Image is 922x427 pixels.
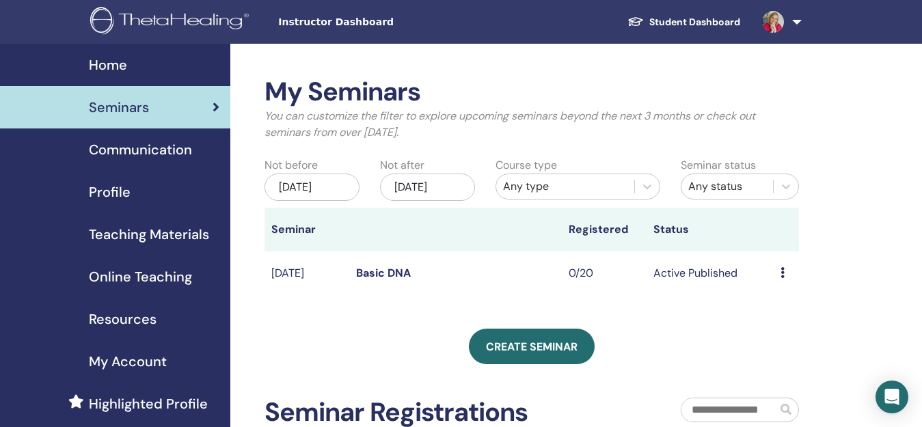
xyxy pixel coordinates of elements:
td: Active Published [647,251,774,296]
label: Not before [265,157,318,174]
label: Seminar status [681,157,756,174]
th: Status [647,208,774,251]
span: Resources [89,309,157,329]
label: Course type [496,157,557,174]
span: Instructor Dashboard [278,15,483,29]
span: Teaching Materials [89,224,209,245]
span: Communication [89,139,192,160]
label: Not after [380,157,424,174]
td: 0/20 [562,251,647,296]
p: You can customize the filter to explore upcoming seminars beyond the next 3 months or check out s... [265,108,799,141]
a: Create seminar [469,329,595,364]
div: [DATE] [265,174,360,201]
span: Home [89,55,127,75]
td: [DATE] [265,251,349,296]
img: default.jpg [762,11,784,33]
span: Profile [89,182,131,202]
img: graduation-cap-white.svg [627,16,644,27]
div: Open Intercom Messenger [876,381,908,413]
img: logo.png [90,7,254,38]
th: Seminar [265,208,349,251]
a: Student Dashboard [616,10,751,35]
th: Registered [562,208,647,251]
h2: My Seminars [265,77,799,108]
div: [DATE] [380,174,475,201]
span: Highlighted Profile [89,394,208,414]
div: Any status [688,178,766,195]
span: Create seminar [486,340,578,354]
span: My Account [89,351,167,372]
span: Seminars [89,97,149,118]
div: Any type [503,178,627,195]
span: Online Teaching [89,266,192,287]
a: Basic DNA [356,266,411,280]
